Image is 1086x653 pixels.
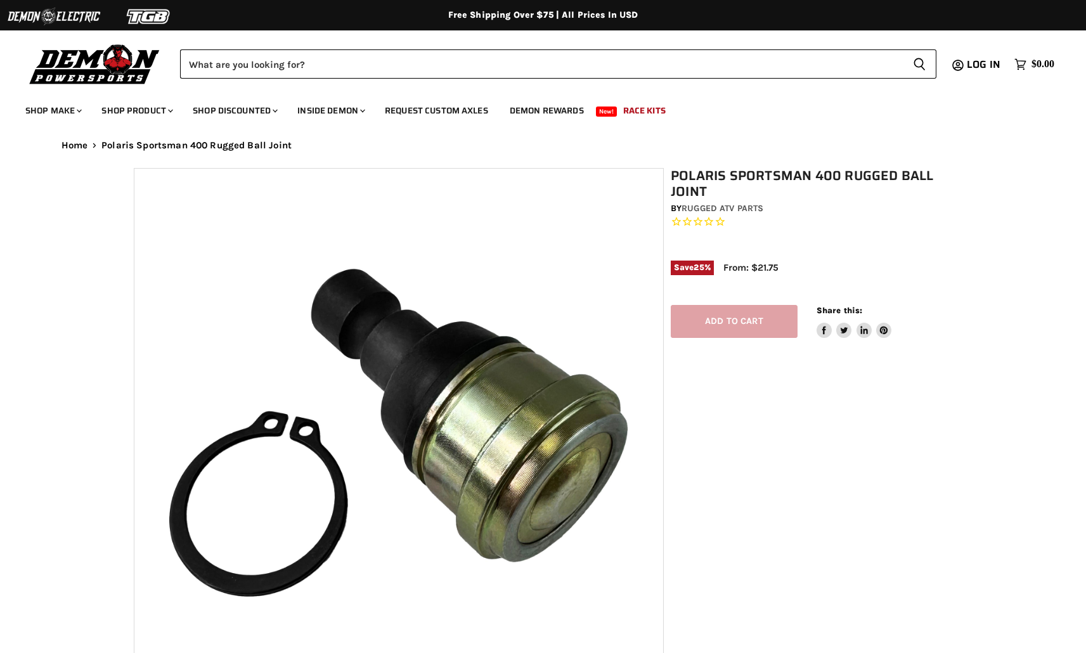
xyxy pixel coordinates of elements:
[682,203,763,214] a: Rugged ATV Parts
[180,49,936,79] form: Product
[671,168,960,200] h1: Polaris Sportsman 400 Rugged Ball Joint
[183,98,285,124] a: Shop Discounted
[694,262,704,272] span: 25
[36,10,1050,21] div: Free Shipping Over $75 | All Prices In USD
[671,216,960,229] span: Rated 0.0 out of 5 stars 0 reviews
[16,93,1051,124] ul: Main menu
[500,98,593,124] a: Demon Rewards
[961,59,1008,70] a: Log in
[671,202,960,216] div: by
[92,98,181,124] a: Shop Product
[596,107,617,117] span: New!
[101,140,292,151] span: Polaris Sportsman 400 Rugged Ball Joint
[6,4,101,29] img: Demon Electric Logo 2
[817,305,892,339] aside: Share this:
[36,140,1050,151] nav: Breadcrumbs
[16,98,89,124] a: Shop Make
[967,56,1000,72] span: Log in
[817,306,862,315] span: Share this:
[288,98,373,124] a: Inside Demon
[1008,55,1061,74] a: $0.00
[25,41,164,86] img: Demon Powersports
[1031,58,1054,70] span: $0.00
[723,262,779,273] span: From: $21.75
[375,98,498,124] a: Request Custom Axles
[180,49,903,79] input: Search
[61,140,88,151] a: Home
[101,4,197,29] img: TGB Logo 2
[614,98,675,124] a: Race Kits
[671,261,714,275] span: Save %
[903,49,936,79] button: Search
